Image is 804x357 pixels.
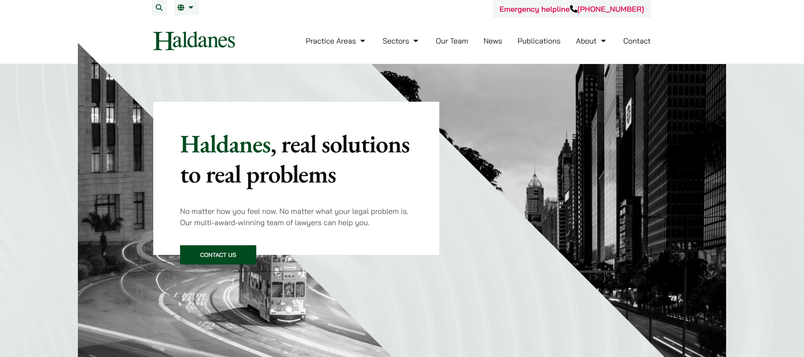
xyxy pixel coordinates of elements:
a: Our Team [436,36,468,46]
a: EN [178,4,196,11]
img: Logo of Haldanes [153,31,235,50]
a: About [576,36,608,46]
a: News [484,36,502,46]
a: Practice Areas [306,36,367,46]
a: Contact Us [180,245,256,265]
a: Publications [518,36,561,46]
a: Contact [623,36,651,46]
p: Haldanes [180,128,412,189]
mark: , real solutions to real problems [180,127,410,190]
a: Emergency helpline[PHONE_NUMBER] [500,4,644,14]
p: No matter how you feel now. No matter what your legal problem is. Our multi-award-winning team of... [180,205,412,228]
a: Sectors [383,36,420,46]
